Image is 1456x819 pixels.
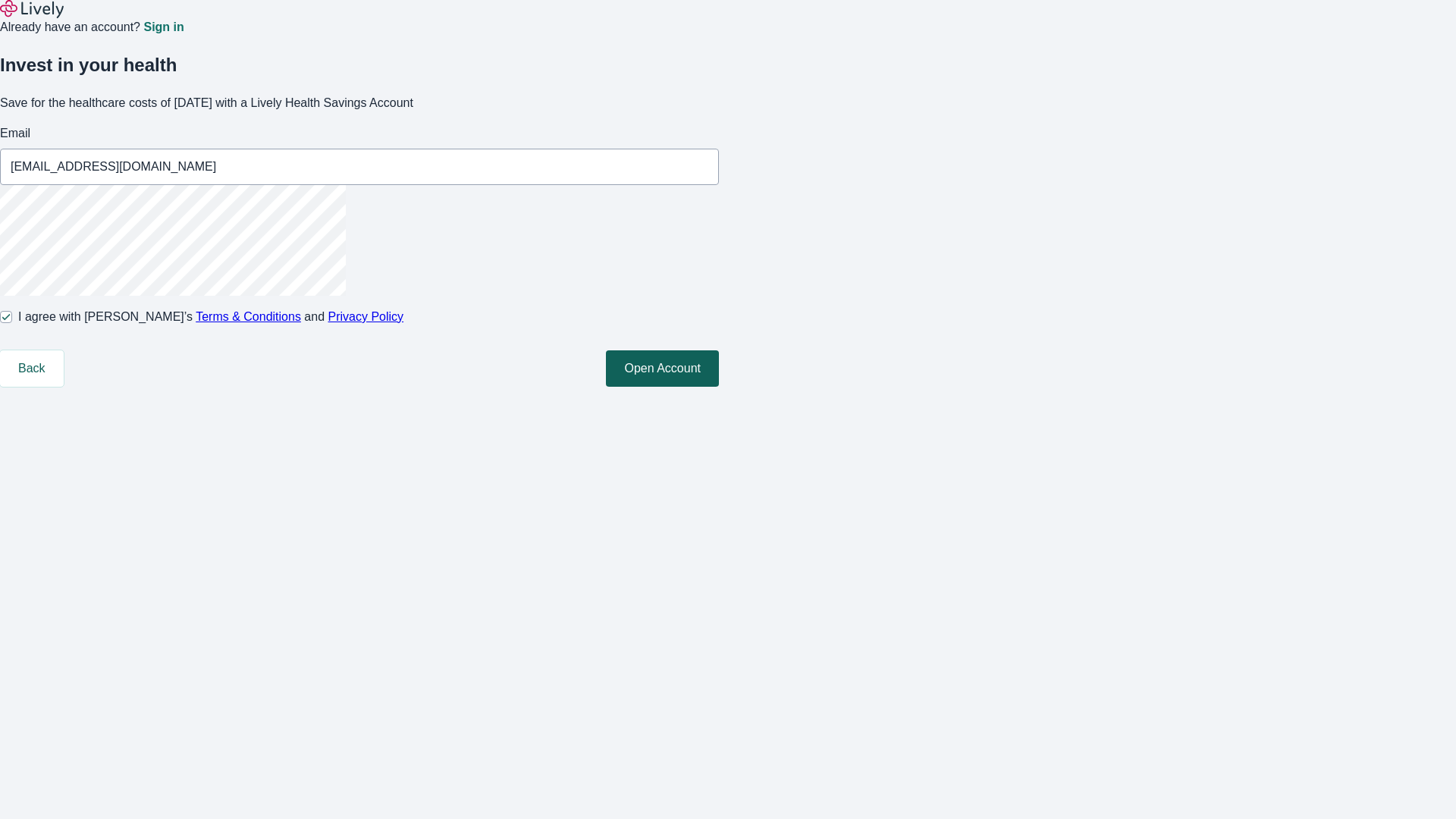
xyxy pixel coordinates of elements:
[606,350,719,387] button: Open Account
[143,21,184,33] a: Sign in
[196,310,301,323] a: Terms & Conditions
[18,308,403,326] span: I agree with [PERSON_NAME]’s and
[328,310,404,323] a: Privacy Policy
